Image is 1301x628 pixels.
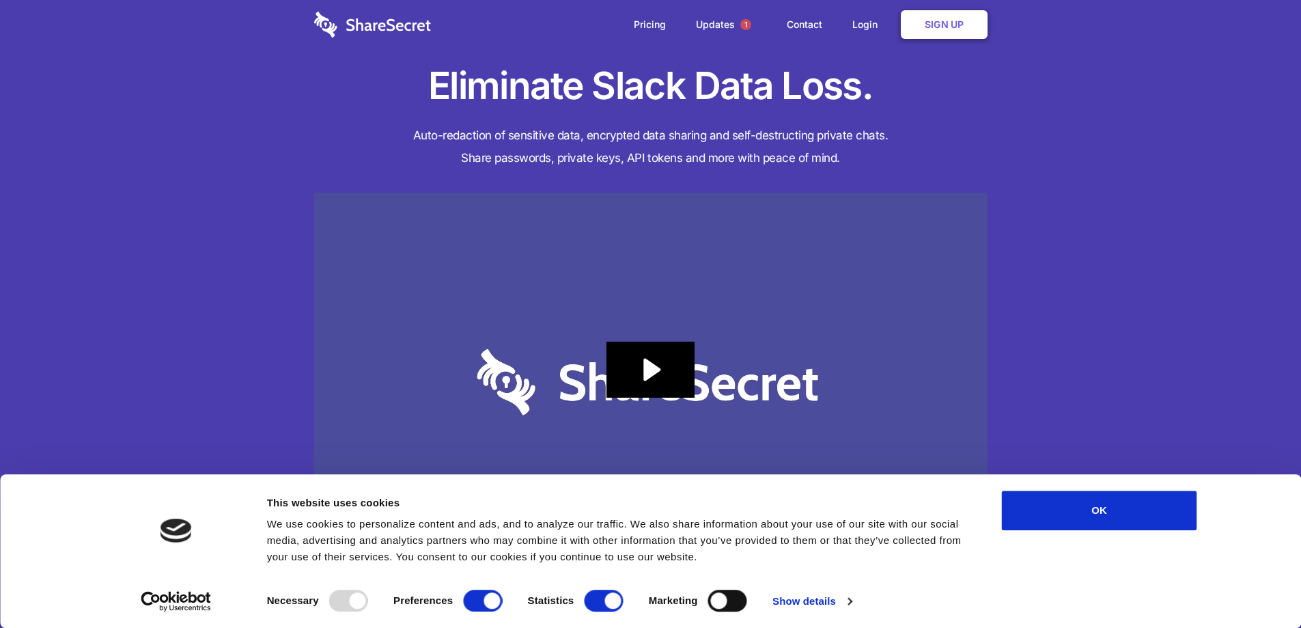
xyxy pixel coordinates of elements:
[267,516,971,565] div: We use cookies to personalize content and ads, and to analyze our traffic. We also share informat...
[839,3,898,46] a: Login
[314,124,988,169] h4: Auto-redaction of sensitive data, encrypted data sharing and self-destructing private chats. Shar...
[649,595,698,606] strong: Marketing
[620,3,680,46] a: Pricing
[740,19,751,30] span: 1
[773,3,836,46] a: Contact
[314,12,431,38] img: logo-wordmark-white-trans-d4663122ce5f474addd5e946df7df03e33cb6a1c49d2221995e7729f52c070b2.svg
[160,519,192,543] img: logo
[393,595,453,606] strong: Preferences
[266,584,267,585] legend: Consent Selection
[267,595,319,606] strong: Necessary
[1002,491,1197,530] button: OK
[606,342,694,398] button: Play Video: Sharesecret Slack Extension
[901,10,988,39] a: Sign Up
[314,193,988,572] img: Sharesecret
[314,62,988,111] h1: Eliminate Slack Data Loss.
[267,495,971,511] div: This website uses cookies
[116,591,236,612] a: Usercentrics Cookiebot - opens in a new window
[772,591,852,612] a: Show details
[528,595,574,606] strong: Statistics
